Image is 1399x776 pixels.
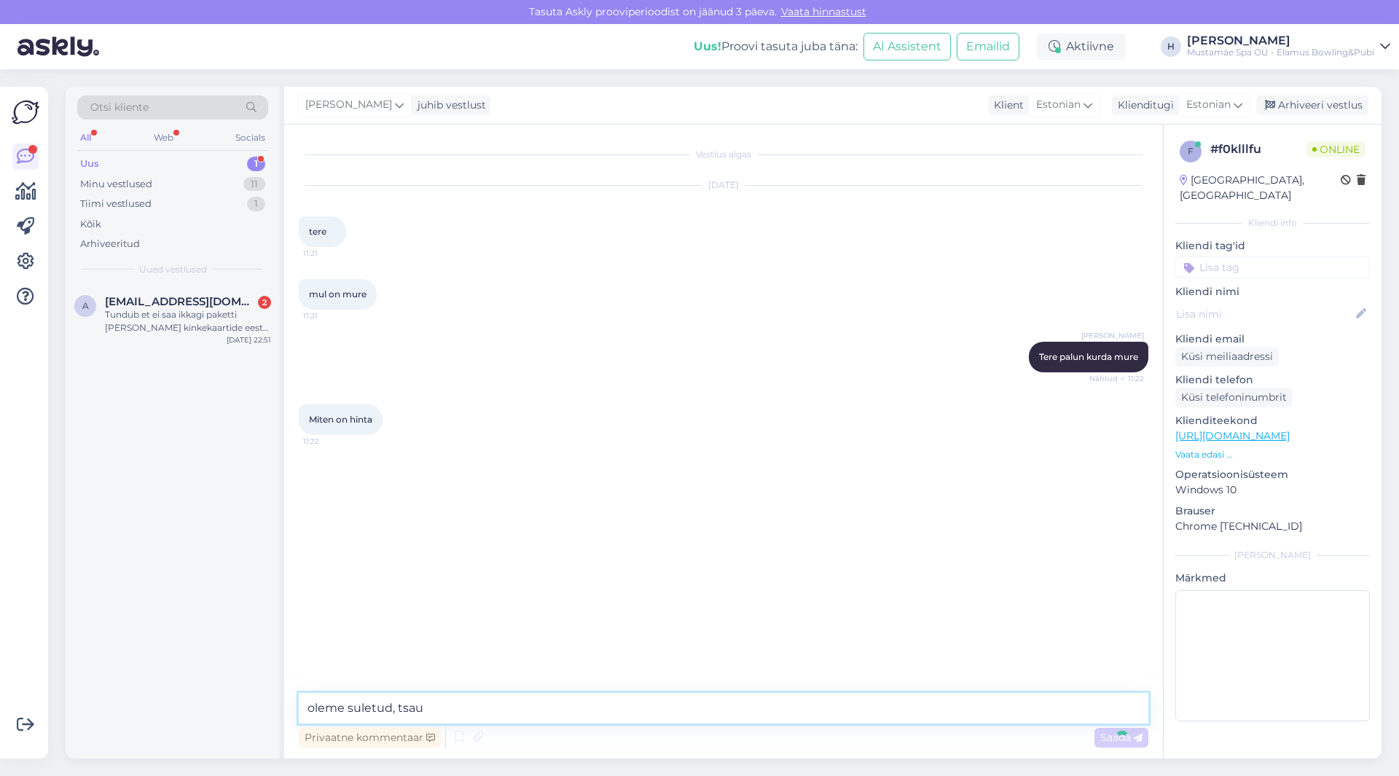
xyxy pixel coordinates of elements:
div: Web [151,128,176,147]
p: Operatsioonisüsteem [1175,467,1370,482]
a: [URL][DOMAIN_NAME] [1175,429,1290,442]
div: Proovi tasuta juba täna: [694,38,858,55]
span: tere [309,226,326,237]
span: a [82,300,89,311]
div: Küsi telefoninumbrit [1175,388,1293,407]
a: Vaata hinnastust [777,5,871,18]
p: Vaata edasi ... [1175,448,1370,461]
button: Emailid [957,33,1019,60]
span: Uued vestlused [139,263,207,276]
span: 11:21 [303,310,358,321]
div: Küsi meiliaadressi [1175,347,1279,367]
div: Mustamäe Spa OÜ - Elamus Bowling&Pubi [1187,47,1374,58]
div: Uus [80,157,99,171]
span: Nähtud ✓ 11:22 [1089,373,1144,384]
img: Askly Logo [12,98,39,126]
div: Aktiivne [1037,34,1126,60]
div: Klient [988,98,1024,113]
span: Otsi kliente [90,100,149,115]
div: H [1161,36,1181,57]
p: Windows 10 [1175,482,1370,498]
span: Miten on hinta [309,414,372,425]
div: 11 [243,177,265,192]
div: juhib vestlust [412,98,486,113]
p: Kliendi nimi [1175,284,1370,299]
input: Lisa tag [1175,256,1370,278]
a: [PERSON_NAME]Mustamäe Spa OÜ - Elamus Bowling&Pubi [1187,35,1390,58]
div: Arhiveeritud [80,237,140,251]
div: [GEOGRAPHIC_DATA], [GEOGRAPHIC_DATA] [1180,173,1341,203]
div: # f0klllfu [1210,141,1306,158]
span: 11:22 [303,436,358,447]
div: 1 [247,157,265,171]
span: 11:21 [303,248,358,259]
span: mul on mure [309,289,367,299]
div: 1 [247,197,265,211]
p: Kliendi tag'id [1175,238,1370,254]
div: 2 [258,296,271,309]
div: Socials [232,128,268,147]
span: f [1188,146,1194,157]
span: Estonian [1186,97,1231,113]
span: Online [1306,141,1365,157]
button: AI Assistent [863,33,951,60]
div: [PERSON_NAME] [1187,35,1374,47]
div: [PERSON_NAME] [1175,549,1370,562]
span: andraisakar@gmail.com [105,295,256,308]
div: Tiimi vestlused [80,197,152,211]
div: Kõik [80,217,101,232]
p: Klienditeekond [1175,413,1370,428]
div: All [77,128,94,147]
div: Vestlus algas [299,148,1148,161]
p: Kliendi email [1175,332,1370,347]
p: Brauser [1175,503,1370,519]
b: Uus! [694,39,721,53]
span: [PERSON_NAME] [305,97,392,113]
span: Estonian [1036,97,1081,113]
p: Märkmed [1175,571,1370,586]
span: [PERSON_NAME] [1081,330,1144,341]
div: Kliendi info [1175,216,1370,230]
input: Lisa nimi [1176,306,1353,322]
div: Tundub et ei saa ikkagi paketti [PERSON_NAME] kinkekaartide eest kui toitlustuse peab ette maksma... [105,308,271,334]
div: Minu vestlused [80,177,152,192]
div: Klienditugi [1112,98,1174,113]
p: Chrome [TECHNICAL_ID] [1175,519,1370,534]
div: [DATE] 22:51 [227,334,271,345]
div: Arhiveeri vestlus [1256,95,1368,115]
p: Kliendi telefon [1175,372,1370,388]
div: [DATE] [299,179,1148,192]
span: Tere palun kurda mure [1039,351,1138,362]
